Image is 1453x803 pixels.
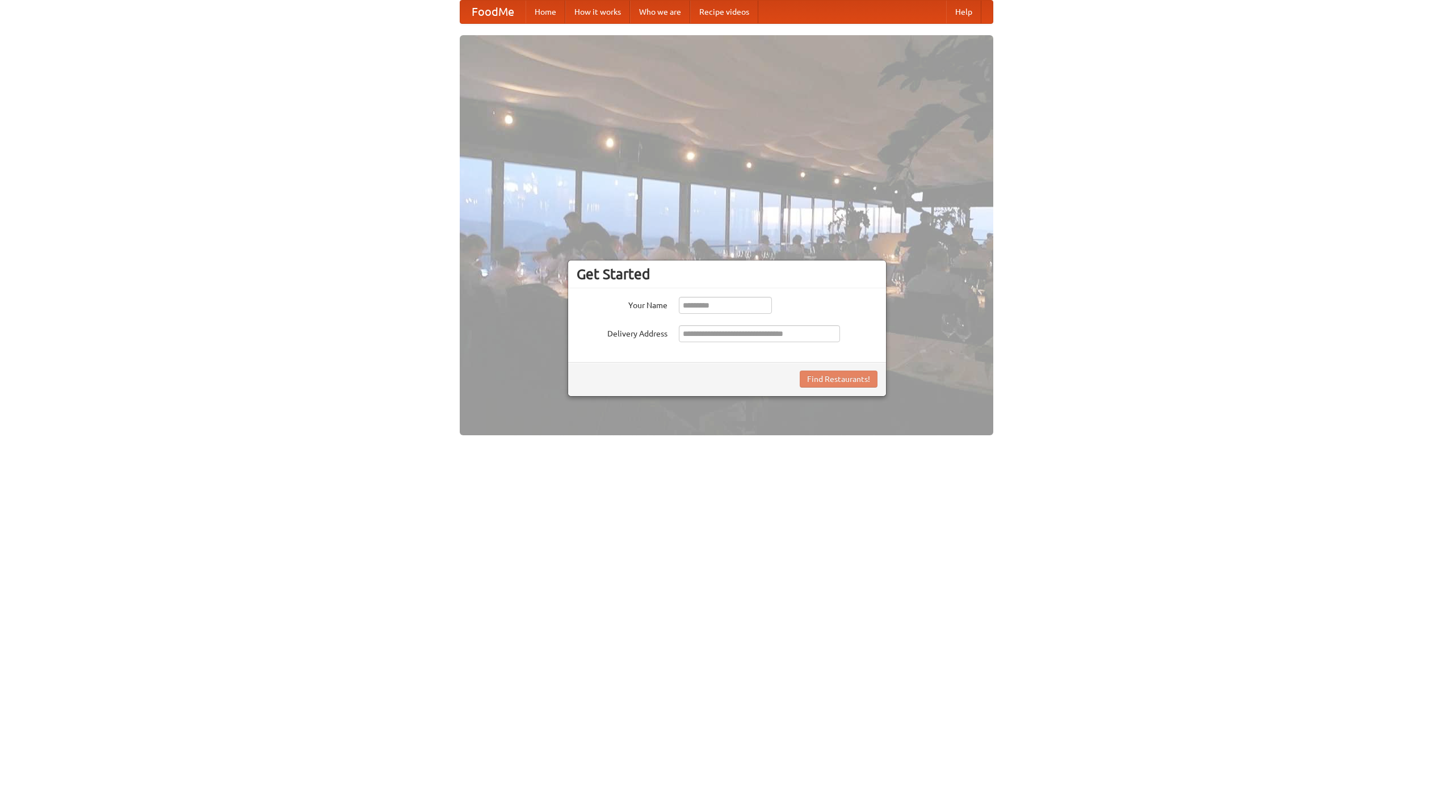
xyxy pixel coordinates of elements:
a: How it works [565,1,630,23]
label: Your Name [577,297,667,311]
h3: Get Started [577,266,877,283]
a: Help [946,1,981,23]
a: Home [526,1,565,23]
label: Delivery Address [577,325,667,339]
a: FoodMe [460,1,526,23]
button: Find Restaurants! [800,371,877,388]
a: Who we are [630,1,690,23]
a: Recipe videos [690,1,758,23]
